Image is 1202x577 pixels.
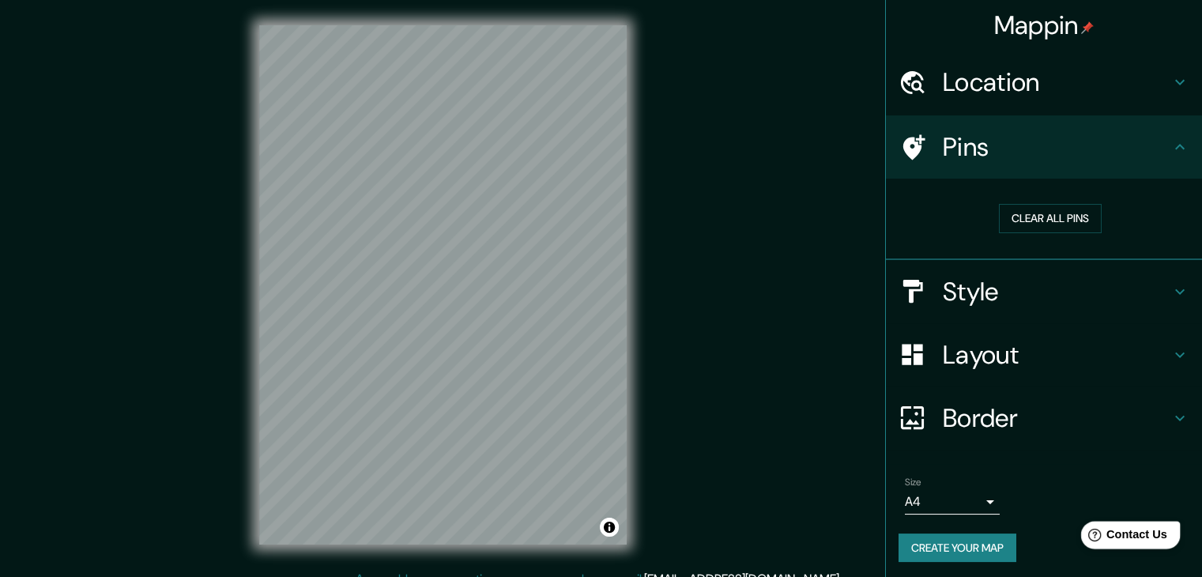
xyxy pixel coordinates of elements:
div: Layout [886,323,1202,387]
h4: Style [943,276,1170,307]
div: A4 [905,489,1000,515]
button: Toggle attribution [600,518,619,537]
canvas: Map [259,25,627,545]
button: Create your map [899,534,1016,563]
h4: Mappin [994,9,1095,41]
h4: Location [943,66,1170,98]
div: Location [886,51,1202,114]
h4: Border [943,402,1170,434]
div: Pins [886,115,1202,179]
img: pin-icon.png [1081,21,1094,34]
h4: Layout [943,339,1170,371]
iframe: Help widget launcher [1061,515,1185,560]
h4: Pins [943,131,1170,163]
button: Clear all pins [999,204,1102,233]
label: Size [905,475,921,488]
div: Border [886,387,1202,450]
div: Style [886,260,1202,323]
